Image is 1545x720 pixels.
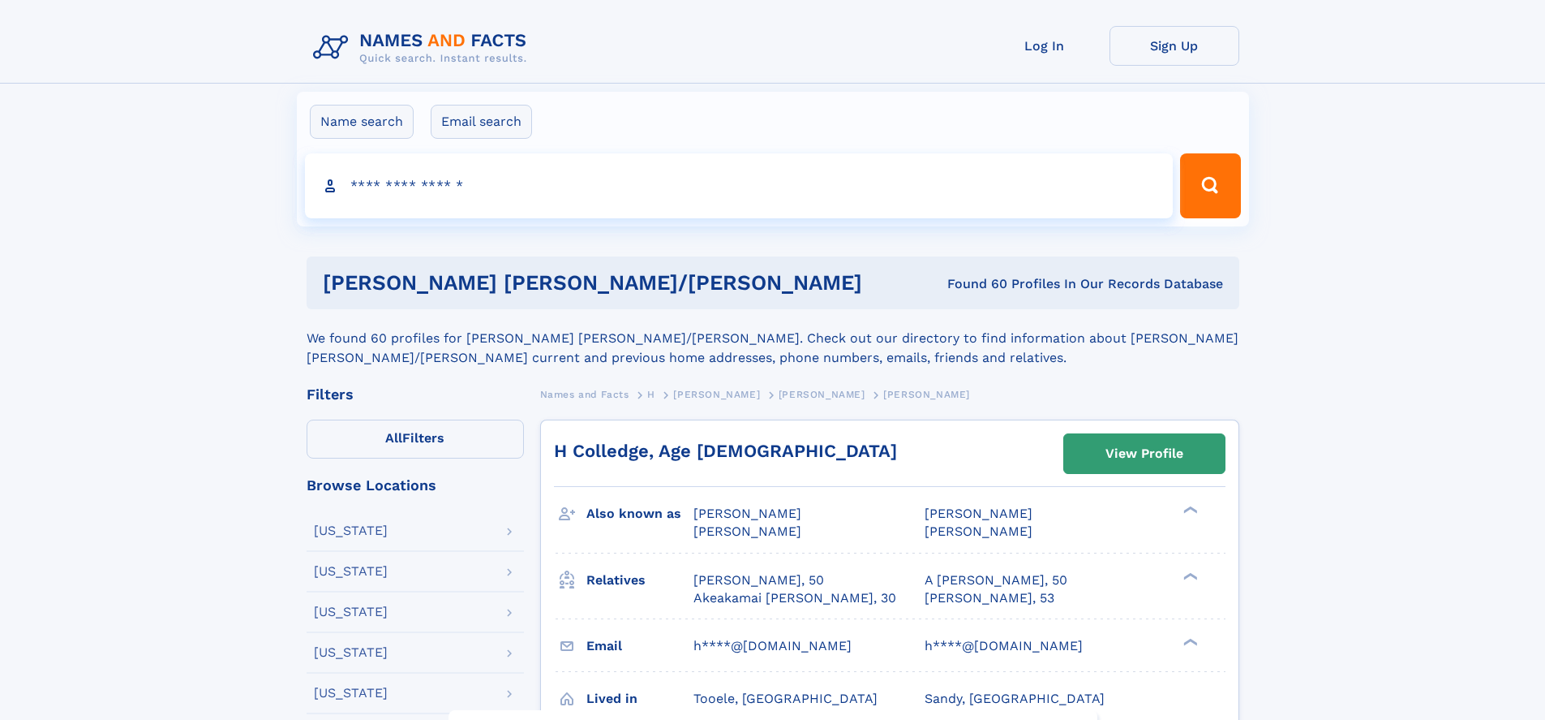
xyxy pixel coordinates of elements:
[647,389,655,400] span: H
[693,589,896,607] a: Akeakamai [PERSON_NAME], 30
[314,606,388,619] div: [US_STATE]
[647,384,655,404] a: H
[1179,571,1199,581] div: ❯
[323,273,905,293] h1: [PERSON_NAME] [PERSON_NAME]/[PERSON_NAME]
[307,26,540,70] img: Logo Names and Facts
[925,524,1032,539] span: [PERSON_NAME]
[1179,636,1199,647] div: ❯
[693,524,801,539] span: [PERSON_NAME]
[925,589,1054,607] a: [PERSON_NAME], 53
[1064,434,1225,473] a: View Profile
[586,632,693,660] h3: Email
[540,384,629,404] a: Names and Facts
[310,105,414,139] label: Name search
[314,646,388,659] div: [US_STATE]
[307,420,524,459] label: Filters
[883,389,970,400] span: [PERSON_NAME]
[980,26,1109,66] a: Log In
[314,524,388,537] div: [US_STATE]
[1179,505,1199,515] div: ❯
[925,691,1105,706] span: Sandy, [GEOGRAPHIC_DATA]
[554,441,897,461] a: H Colledge, Age [DEMOGRAPHIC_DATA]
[904,275,1223,293] div: Found 60 Profiles In Our Records Database
[779,384,865,404] a: [PERSON_NAME]
[314,687,388,700] div: [US_STATE]
[1180,153,1240,218] button: Search Button
[586,500,693,528] h3: Also known as
[925,571,1067,589] a: A [PERSON_NAME], 50
[693,506,801,521] span: [PERSON_NAME]
[305,153,1174,218] input: search input
[314,565,388,578] div: [US_STATE]
[673,389,760,400] span: [PERSON_NAME]
[693,691,878,706] span: Tooele, [GEOGRAPHIC_DATA]
[1109,26,1239,66] a: Sign Up
[307,478,524,493] div: Browse Locations
[431,105,532,139] label: Email search
[385,430,402,446] span: All
[307,387,524,402] div: Filters
[1105,435,1183,472] div: View Profile
[673,384,760,404] a: [PERSON_NAME]
[779,389,865,400] span: [PERSON_NAME]
[586,685,693,713] h3: Lived in
[925,506,1032,521] span: [PERSON_NAME]
[307,309,1239,368] div: We found 60 profiles for [PERSON_NAME] [PERSON_NAME]/[PERSON_NAME]. Check out our directory to fi...
[693,571,824,589] a: [PERSON_NAME], 50
[586,567,693,594] h3: Relatives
